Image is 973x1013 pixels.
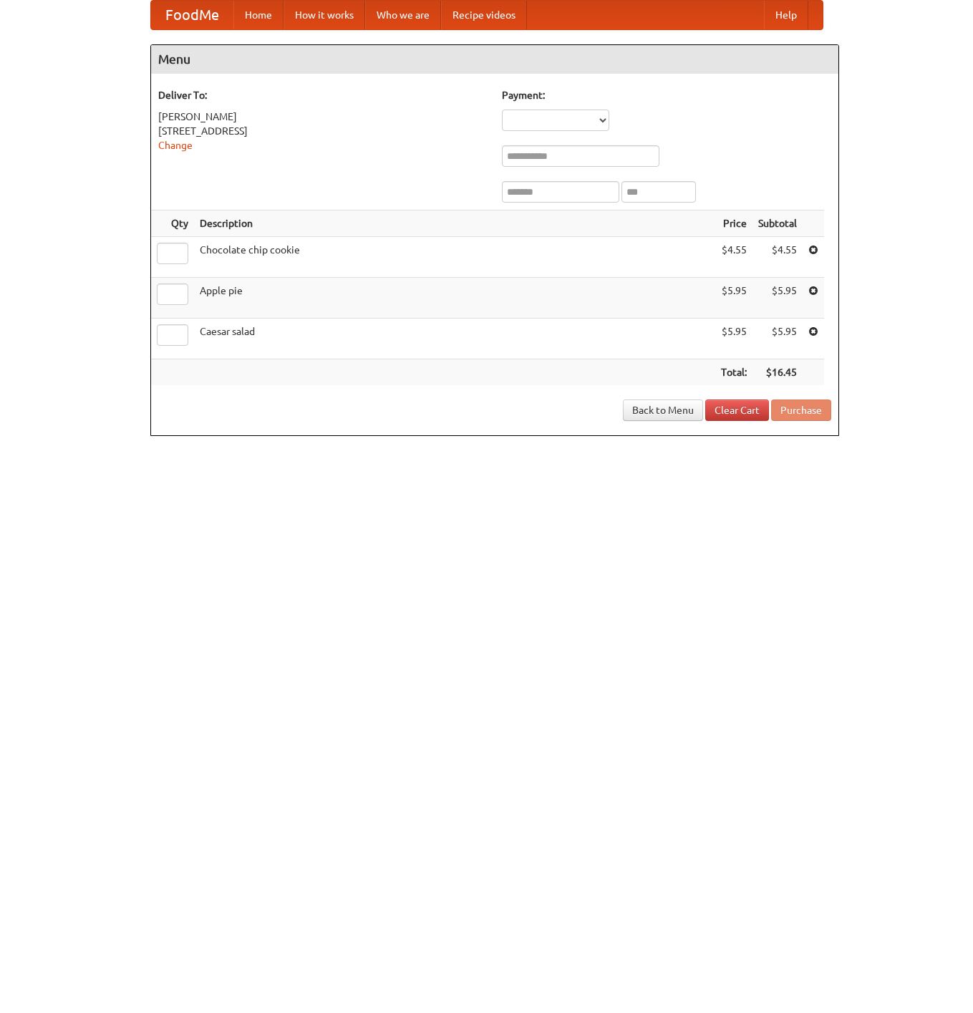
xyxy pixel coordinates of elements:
[752,210,803,237] th: Subtotal
[441,1,527,29] a: Recipe videos
[715,237,752,278] td: $4.55
[623,399,703,421] a: Back to Menu
[365,1,441,29] a: Who we are
[502,88,831,102] h5: Payment:
[715,210,752,237] th: Price
[771,399,831,421] button: Purchase
[752,237,803,278] td: $4.55
[752,278,803,319] td: $5.95
[715,278,752,319] td: $5.95
[194,210,715,237] th: Description
[151,45,838,74] h4: Menu
[158,110,488,124] div: [PERSON_NAME]
[752,359,803,386] th: $16.45
[715,359,752,386] th: Total:
[764,1,808,29] a: Help
[194,237,715,278] td: Chocolate chip cookie
[705,399,769,421] a: Clear Cart
[151,1,233,29] a: FoodMe
[752,319,803,359] td: $5.95
[284,1,365,29] a: How it works
[158,88,488,102] h5: Deliver To:
[158,124,488,138] div: [STREET_ADDRESS]
[194,319,715,359] td: Caesar salad
[194,278,715,319] td: Apple pie
[715,319,752,359] td: $5.95
[233,1,284,29] a: Home
[151,210,194,237] th: Qty
[158,140,193,151] a: Change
